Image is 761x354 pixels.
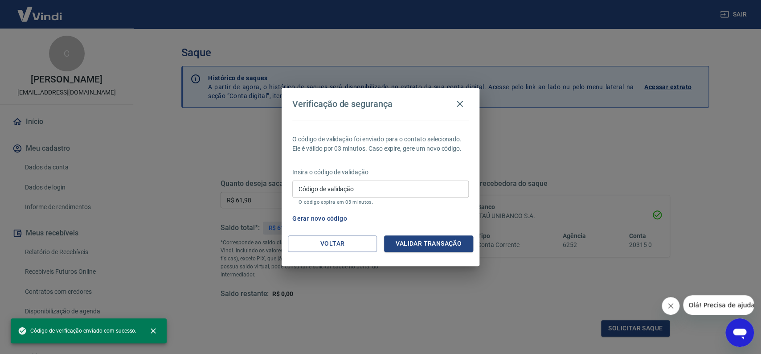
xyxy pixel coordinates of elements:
p: O código expira em 03 minutos. [299,199,462,205]
p: Insira o código de validação [292,168,469,177]
span: Olá! Precisa de ajuda? [5,6,75,13]
iframe: Botão para abrir a janela de mensagens [725,318,754,347]
button: Gerar novo código [289,210,351,227]
iframe: Mensagem da empresa [683,295,754,315]
h4: Verificação de segurança [292,99,393,109]
button: Validar transação [384,235,473,252]
p: O código de validação foi enviado para o contato selecionado. Ele é válido por 03 minutos. Caso e... [292,135,469,153]
span: Código de verificação enviado com sucesso. [18,326,136,335]
button: close [143,321,163,341]
button: Voltar [288,235,377,252]
iframe: Fechar mensagem [662,297,679,315]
